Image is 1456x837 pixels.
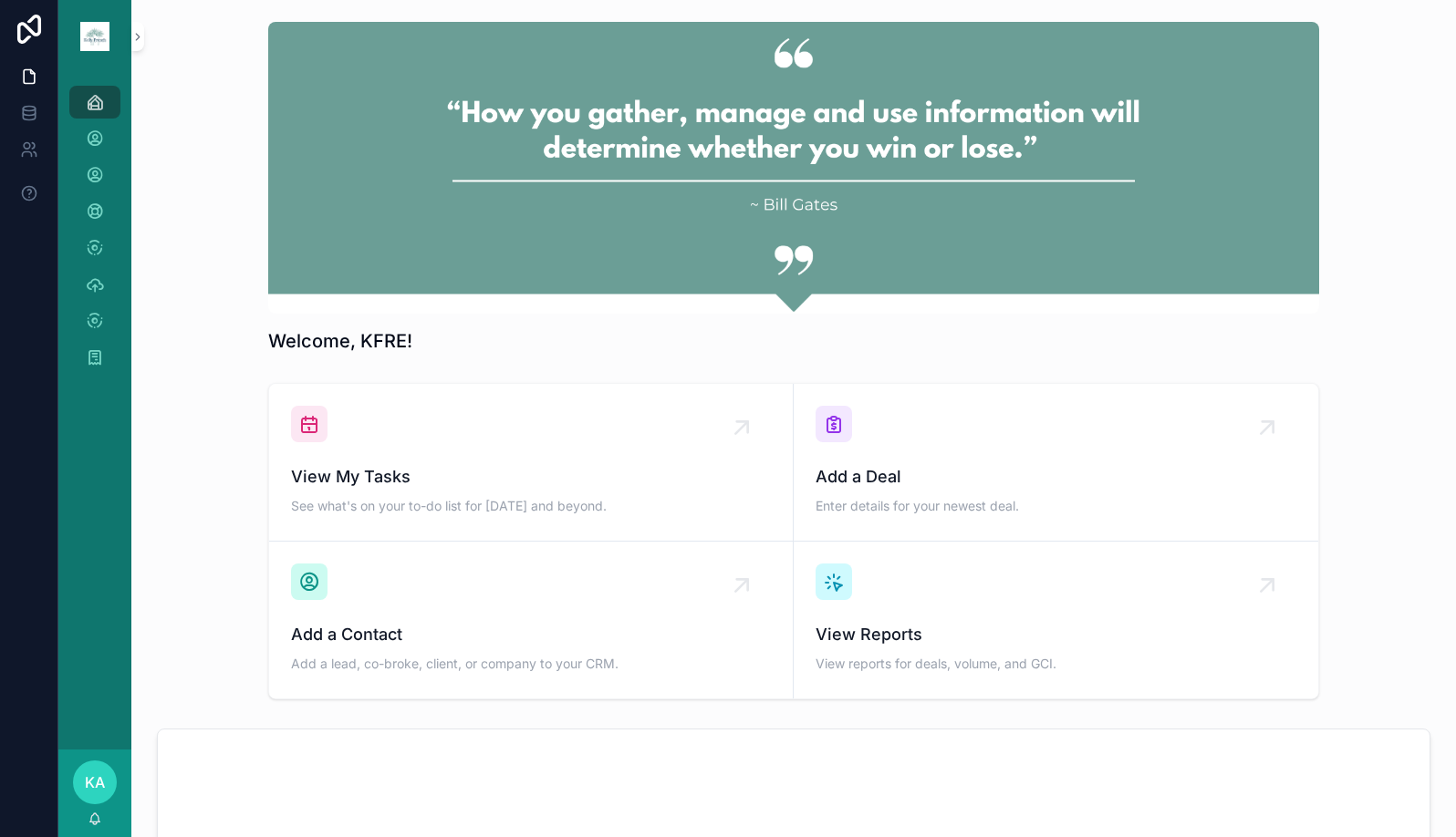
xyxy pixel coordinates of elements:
[268,328,412,354] h1: Welcome, KFRE!
[291,497,771,515] span: See what's on your to-do list for [DATE] and beyond.
[794,384,1318,542] a: Add a DealEnter details for your newest deal.
[269,384,794,542] a: View My TasksSee what's on your to-do list for [DATE] and beyond.
[58,73,131,398] div: scrollable content
[816,464,1296,490] span: Add a Deal
[816,622,1296,647] span: View Reports
[291,655,771,673] span: Add a lead, co-broke, client, or company to your CRM.
[291,622,771,647] span: Add a Contact
[269,542,794,698] a: Add a ContactAdd a lead, co-broke, client, or company to your CRM.
[291,464,771,490] span: View My Tasks
[816,655,1296,673] span: View reports for deals, volume, and GCI.
[816,497,1296,515] span: Enter details for your newest deal.
[80,22,109,51] img: App logo
[85,771,105,793] span: KA
[794,542,1318,698] a: View ReportsView reports for deals, volume, and GCI.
